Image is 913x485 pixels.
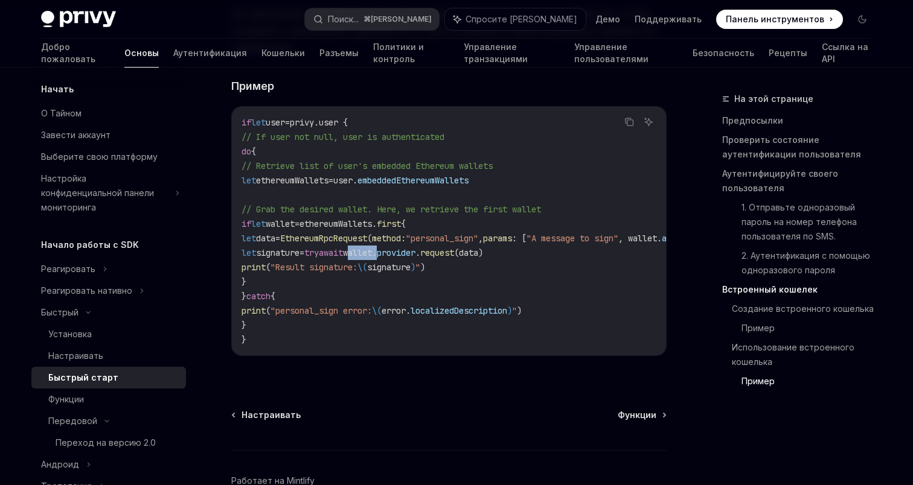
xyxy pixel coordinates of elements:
span: embeddedEthereumWallets [357,175,469,186]
span: ( [367,233,372,244]
font: Использование встроенного кошелька [732,342,857,367]
span: , [478,233,483,244]
span: let [242,247,256,258]
span: "personal_sign error: [271,305,372,316]
a: Демо [595,13,620,25]
font: Ссылка на API [822,42,868,64]
span: = [275,233,280,244]
span: // If user not null, user is authenticated [242,132,444,142]
font: Пример [742,323,775,333]
font: Аутентифицируйте своего пользователя [722,168,838,193]
span: first [377,218,401,229]
font: Демо [595,14,620,24]
span: localizedDescription [411,305,507,316]
a: Политики и контроль [373,39,449,68]
a: Пример [742,372,882,391]
a: Создание встроенного кошелька [732,299,882,319]
span: // Grab the desired wallet. Here, we retrieve the first wallet [242,204,541,215]
font: Выберите свою платформу [41,151,158,162]
font: Создание встроенного кошелька [732,303,874,314]
button: Скопировать содержимое из блока кода [621,114,637,130]
a: Функции [31,388,186,410]
a: Использование встроенного кошелька [732,338,882,372]
span: ethereumWallets [256,175,328,186]
span: address [662,233,696,244]
span: : [ [512,233,527,244]
a: Основы [124,39,159,68]
span: } [242,291,246,302]
span: params [483,233,512,244]
font: Добро пожаловать [41,42,95,64]
span: ) [411,262,415,273]
font: Андроид [41,459,79,469]
span: let [251,218,266,229]
font: Переход на версию 2.0 [56,437,156,448]
font: Начать [41,84,74,94]
a: Поддерживать [635,13,702,25]
a: Встроенный кошелек [722,280,882,299]
font: Поиск... [328,14,359,24]
img: темный логотип [41,11,116,28]
button: Спросите ИИ [641,114,656,130]
font: Управление транзакциями [464,42,528,64]
span: ( [266,262,271,273]
a: Аутентифицируйте своего пользователя [722,164,882,198]
span: privy.user { [290,117,348,128]
span: = [328,175,333,186]
span: ) [517,305,522,316]
span: if [242,117,251,128]
font: Установка [48,329,92,339]
span: "A message to sign" [527,233,618,244]
font: Передовой [48,416,97,426]
span: do [242,146,251,157]
font: Встроенный кошелек [722,284,818,294]
span: data [256,233,275,244]
font: Быстрый [41,307,78,317]
font: Поддерживать [635,14,702,24]
span: let [242,233,256,244]
font: Начало работы с SDK [41,239,139,250]
font: Аутентификация [173,48,247,58]
span: if [242,218,251,229]
font: Разъемы [319,48,359,58]
span: print [242,305,266,316]
span: { [271,291,275,302]
a: Завести аккаунт [31,124,186,146]
span: let [251,117,266,128]
span: \( [357,262,367,273]
span: ( [266,305,271,316]
span: = [300,247,304,258]
span: EthereumRpcRequest [280,233,367,244]
span: method [372,233,401,244]
a: Управление транзакциями [464,39,560,68]
span: "Result signature: [271,262,357,273]
font: Рецепты [769,48,807,58]
font: Кошельки [261,48,305,58]
span: signature [256,247,300,258]
font: Управление пользователями [574,42,649,64]
span: print [242,262,266,273]
a: Ссылка на API [822,39,872,68]
a: Функции [618,409,665,421]
font: Спросите [PERSON_NAME] [466,14,577,24]
font: Безопасность [693,48,754,58]
span: error. [382,305,411,316]
span: } [242,276,246,287]
a: Рецепты [769,39,807,68]
a: Кошельки [261,39,305,68]
a: Аутентификация [173,39,247,68]
font: Политики и контроль [373,42,424,64]
font: Настраивать [242,410,301,420]
span: "personal_sign" [406,233,478,244]
span: let [242,175,256,186]
span: ) [507,305,512,316]
font: Функции [618,410,656,420]
a: Предпосылки [722,111,882,130]
span: " [415,262,420,273]
span: user [266,117,285,128]
a: Настраивать [232,409,301,421]
span: = [295,218,300,229]
font: Завести аккаунт [41,130,111,140]
span: signature [367,262,411,273]
font: Настраивать [48,350,103,361]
